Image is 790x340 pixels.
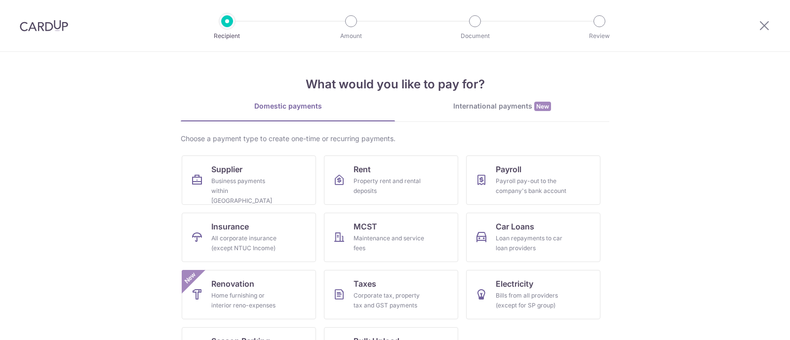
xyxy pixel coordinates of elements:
[395,101,609,112] div: International payments
[466,155,600,205] a: PayrollPayroll pay-out to the company's bank account
[211,291,282,310] div: Home furnishing or interior reno-expenses
[324,270,458,319] a: TaxesCorporate tax, property tax and GST payments
[466,213,600,262] a: Car LoansLoan repayments to car loan providers
[354,278,376,290] span: Taxes
[496,233,567,253] div: Loan repayments to car loan providers
[211,221,249,232] span: Insurance
[182,270,316,319] a: RenovationHome furnishing or interior reno-expensesNew
[181,76,609,93] h4: What would you like to pay for?
[181,101,395,111] div: Domestic payments
[211,163,242,175] span: Supplier
[211,278,254,290] span: Renovation
[211,176,282,206] div: Business payments within [GEOGRAPHIC_DATA]
[211,233,282,253] div: All corporate insurance (except NTUC Income)
[182,155,316,205] a: SupplierBusiness payments within [GEOGRAPHIC_DATA]
[354,291,425,310] div: Corporate tax, property tax and GST payments
[496,291,567,310] div: Bills from all providers (except for SP group)
[496,163,521,175] span: Payroll
[315,31,388,41] p: Amount
[191,31,264,41] p: Recipient
[354,163,371,175] span: Rent
[496,221,534,232] span: Car Loans
[727,310,780,335] iframe: Opens a widget where you can find more information
[354,221,377,232] span: MCST
[182,270,198,286] span: New
[496,278,533,290] span: Electricity
[466,270,600,319] a: ElectricityBills from all providers (except for SP group)
[181,134,609,144] div: Choose a payment type to create one-time or recurring payments.
[354,233,425,253] div: Maintenance and service fees
[324,213,458,262] a: MCSTMaintenance and service fees
[563,31,636,41] p: Review
[182,213,316,262] a: InsuranceAll corporate insurance (except NTUC Income)
[496,176,567,196] div: Payroll pay-out to the company's bank account
[438,31,512,41] p: Document
[20,20,68,32] img: CardUp
[534,102,551,111] span: New
[354,176,425,196] div: Property rent and rental deposits
[324,155,458,205] a: RentProperty rent and rental deposits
